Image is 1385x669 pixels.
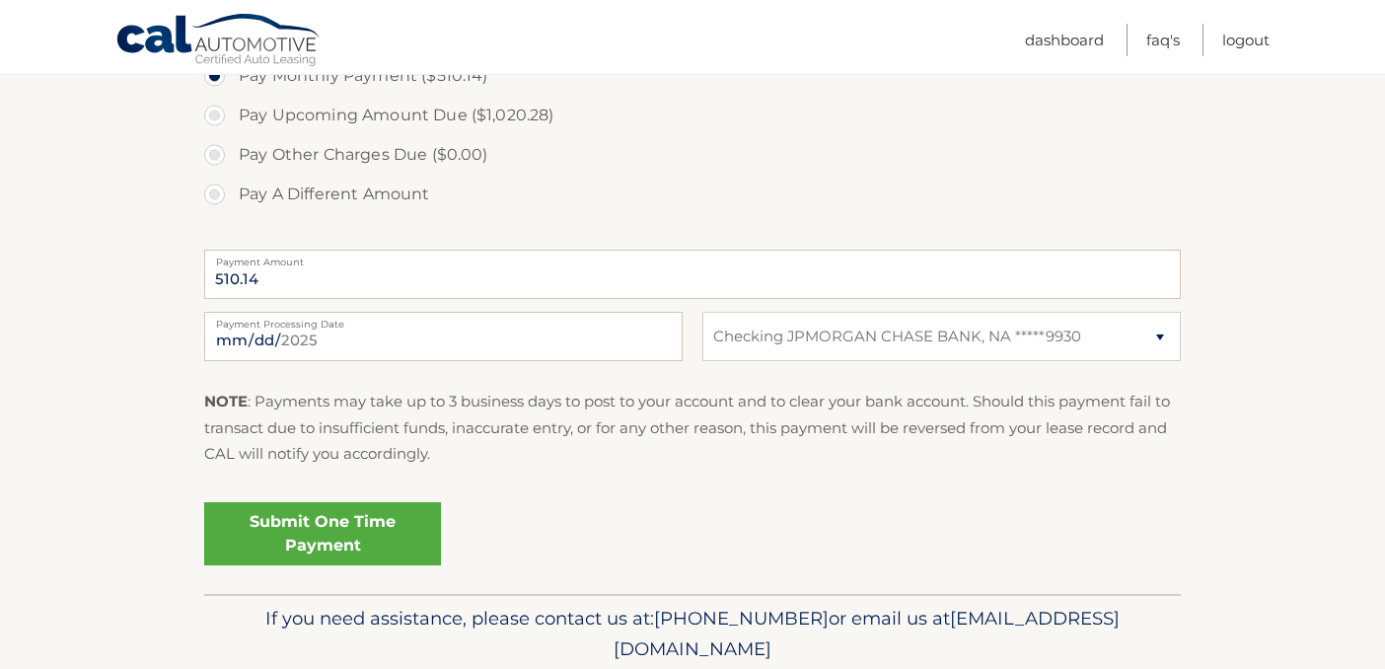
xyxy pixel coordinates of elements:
[204,96,1181,135] label: Pay Upcoming Amount Due ($1,020.28)
[204,392,248,410] strong: NOTE
[1025,24,1104,56] a: Dashboard
[204,389,1181,467] p: : Payments may take up to 3 business days to post to your account and to clear your bank account....
[204,175,1181,214] label: Pay A Different Amount
[217,603,1168,666] p: If you need assistance, please contact us at: or email us at
[1222,24,1270,56] a: Logout
[654,607,829,630] span: [PHONE_NUMBER]
[1146,24,1180,56] a: FAQ's
[204,502,441,565] a: Submit One Time Payment
[204,312,683,361] input: Payment Date
[204,135,1181,175] label: Pay Other Charges Due ($0.00)
[204,250,1181,265] label: Payment Amount
[204,312,683,328] label: Payment Processing Date
[204,250,1181,299] input: Payment Amount
[115,13,323,70] a: Cal Automotive
[204,56,1181,96] label: Pay Monthly Payment ($510.14)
